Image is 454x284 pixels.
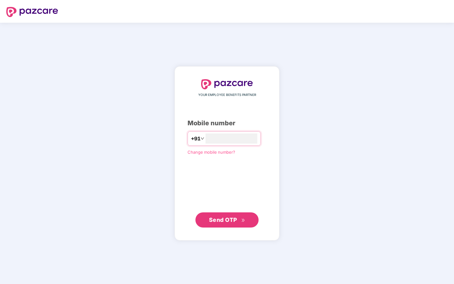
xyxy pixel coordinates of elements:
span: Send OTP [209,216,237,223]
div: Mobile number [188,118,266,128]
span: double-right [241,218,245,222]
img: logo [6,7,58,17]
img: logo [201,79,253,89]
span: down [200,137,204,140]
span: +91 [191,135,200,143]
span: YOUR EMPLOYEE BENEFITS PARTNER [198,92,256,98]
button: Send OTPdouble-right [195,212,259,228]
a: Change mobile number? [188,150,235,155]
